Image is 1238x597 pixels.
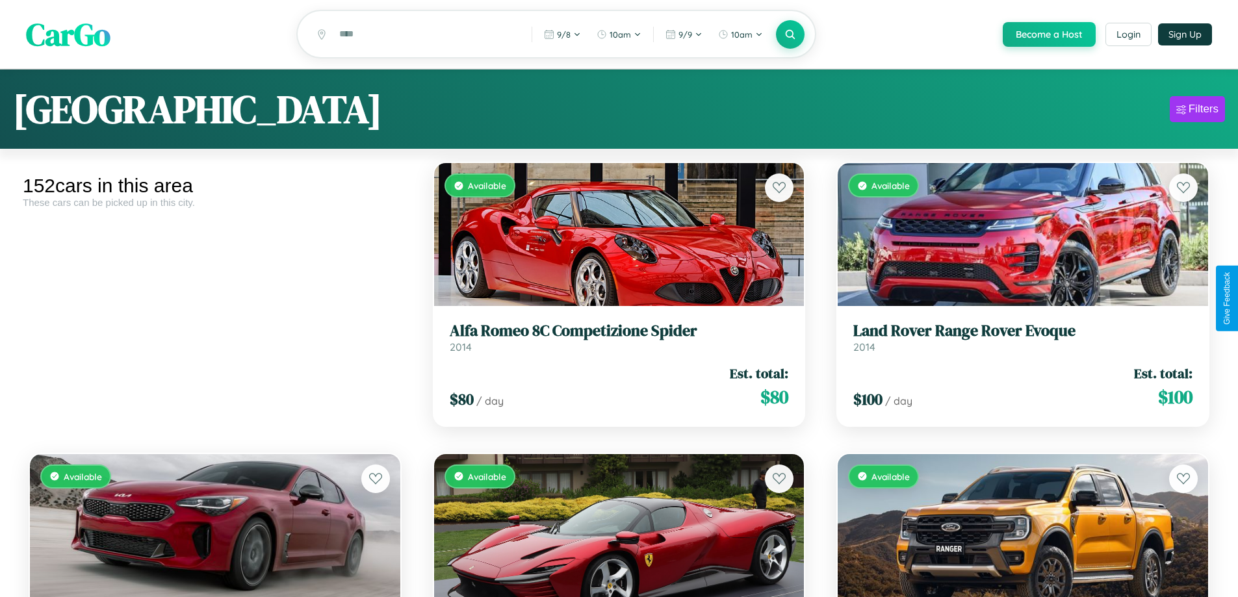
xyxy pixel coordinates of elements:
[731,29,753,40] span: 10am
[590,24,648,45] button: 10am
[450,340,472,353] span: 2014
[853,322,1193,353] a: Land Rover Range Rover Evoque2014
[853,322,1193,340] h3: Land Rover Range Rover Evoque
[1105,23,1152,46] button: Login
[468,471,506,482] span: Available
[1158,384,1193,410] span: $ 100
[23,197,407,208] div: These cars can be picked up in this city.
[1170,96,1225,122] button: Filters
[885,394,912,407] span: / day
[13,83,382,136] h1: [GEOGRAPHIC_DATA]
[1003,22,1096,47] button: Become a Host
[853,388,883,410] span: $ 100
[537,24,587,45] button: 9/8
[476,394,504,407] span: / day
[712,24,769,45] button: 10am
[610,29,631,40] span: 10am
[730,364,788,383] span: Est. total:
[678,29,692,40] span: 9 / 9
[760,384,788,410] span: $ 80
[1158,23,1212,45] button: Sign Up
[450,322,789,353] a: Alfa Romeo 8C Competizione Spider2014
[1134,364,1193,383] span: Est. total:
[659,24,709,45] button: 9/9
[1189,103,1219,116] div: Filters
[853,340,875,353] span: 2014
[64,471,102,482] span: Available
[557,29,571,40] span: 9 / 8
[871,180,910,191] span: Available
[468,180,506,191] span: Available
[1222,272,1232,325] div: Give Feedback
[26,13,110,56] span: CarGo
[871,471,910,482] span: Available
[450,322,789,340] h3: Alfa Romeo 8C Competizione Spider
[450,388,474,410] span: $ 80
[23,175,407,197] div: 152 cars in this area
